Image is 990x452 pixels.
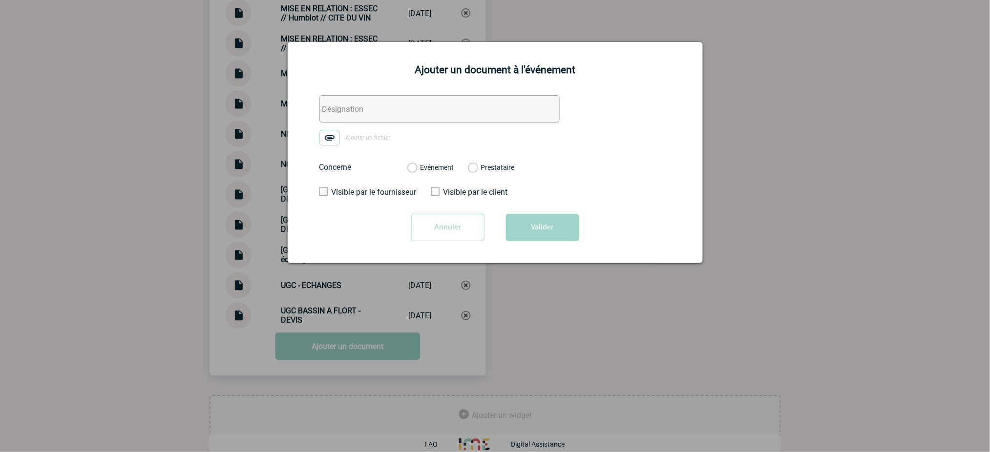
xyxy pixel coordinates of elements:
label: Visible par le fournisseur [319,187,410,197]
span: Ajouter un fichier [346,135,391,142]
h2: Ajouter un document à l'événement [300,64,691,76]
label: Concerne [319,163,398,172]
label: Evénement [407,164,417,172]
label: Prestataire [468,164,477,172]
button: Valider [506,214,579,241]
input: Désignation [319,95,560,123]
input: Annuler [411,214,484,241]
label: Visible par le client [431,187,522,197]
